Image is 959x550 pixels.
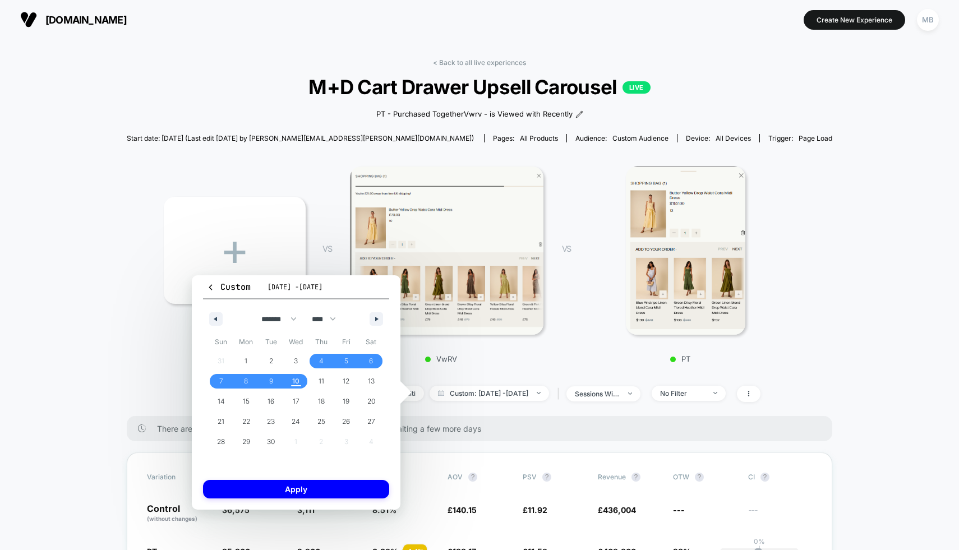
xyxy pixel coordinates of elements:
[147,515,197,522] span: (without changes)
[209,432,234,452] button: 28
[448,473,463,481] span: AOV
[268,391,274,412] span: 16
[562,244,571,253] span: VS
[677,134,759,142] span: Device:
[376,109,573,120] span: PT - Purchased TogetherVwrv - is Viewed with Recently
[267,412,275,432] span: 23
[344,351,348,371] span: 5
[334,351,359,371] button: 5
[628,392,632,395] img: end
[523,473,537,481] span: PSV
[259,432,284,452] button: 30
[317,412,325,432] span: 25
[259,351,284,371] button: 2
[804,10,905,30] button: Create New Experience
[284,412,309,432] button: 24
[748,507,812,523] span: ---
[623,81,651,94] p: LIVE
[575,390,620,398] div: sessions with impression
[322,244,331,253] span: VS
[158,323,300,332] p: Control
[358,351,384,371] button: 6
[493,134,558,142] div: Pages:
[598,505,636,515] span: £
[209,412,234,432] button: 21
[537,392,541,394] img: end
[293,391,299,412] span: 17
[358,333,384,351] span: Sat
[259,391,284,412] button: 16
[234,371,259,391] button: 8
[244,371,248,391] span: 8
[234,391,259,412] button: 15
[334,412,359,432] button: 26
[626,167,745,335] img: PT main
[367,412,375,432] span: 27
[358,371,384,391] button: 13
[748,473,810,482] span: CI
[292,412,300,432] span: 24
[162,75,797,99] span: M+D Cart Drawer Upsell Carousel
[284,371,309,391] button: 10
[582,354,778,363] p: PT
[308,371,334,391] button: 11
[673,505,685,515] span: ---
[319,371,324,391] span: 11
[799,134,832,142] span: Page Load
[209,333,234,351] span: Sun
[284,391,309,412] button: 17
[219,371,223,391] span: 7
[598,473,626,481] span: Revenue
[342,412,350,432] span: 26
[242,432,250,452] span: 29
[209,391,234,412] button: 14
[308,412,334,432] button: 25
[308,351,334,371] button: 4
[206,281,251,293] span: Custom
[294,351,298,371] span: 3
[209,371,234,391] button: 7
[603,505,636,515] span: 436,004
[368,371,375,391] span: 13
[334,371,359,391] button: 12
[319,351,324,371] span: 4
[612,134,668,142] span: Custom Audience
[695,473,704,482] button: ?
[292,371,299,391] span: 10
[768,134,832,142] div: Trigger:
[269,371,273,391] span: 9
[284,351,309,371] button: 3
[358,391,384,412] button: 20
[438,390,444,396] img: calendar
[713,392,717,394] img: end
[430,386,549,401] span: Custom: [DATE] - [DATE]
[358,412,384,432] button: 27
[157,424,810,433] span: There are still no statistically significant results. We recommend waiting a few more days
[433,58,526,67] a: < Back to all live experiences
[343,391,349,412] span: 19
[164,197,306,304] div: +
[343,354,540,363] p: VwRV
[334,391,359,412] button: 19
[20,11,37,28] img: Visually logo
[245,351,247,371] span: 1
[448,505,477,515] span: £
[234,432,259,452] button: 29
[350,167,543,335] img: VwRV main
[917,9,939,31] div: MB
[631,473,640,482] button: ?
[468,473,477,482] button: ?
[367,391,375,412] span: 20
[542,473,551,482] button: ?
[754,537,765,546] p: 0%
[234,333,259,351] span: Mon
[203,480,389,498] button: Apply
[127,134,474,142] span: Start date: [DATE] (Last edit [DATE] by [PERSON_NAME][EMAIL_ADDRESS][PERSON_NAME][DOMAIN_NAME])
[528,505,547,515] span: 11.92
[17,11,130,29] button: [DOMAIN_NAME]
[45,14,127,26] span: [DOMAIN_NAME]
[660,389,705,398] div: No Filter
[575,134,668,142] div: Audience:
[242,412,250,432] span: 22
[760,473,769,482] button: ?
